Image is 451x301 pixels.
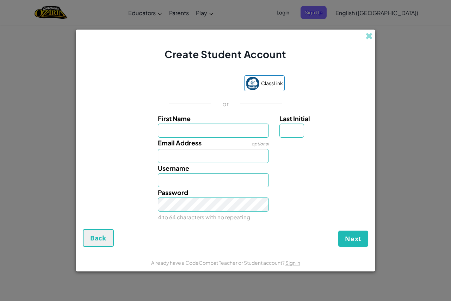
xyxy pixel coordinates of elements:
button: Back [83,229,114,247]
span: Already have a CodeCombat Teacher or Student account? [151,259,285,266]
span: Username [158,164,189,172]
span: ClassLink [261,78,283,88]
small: 4 to 64 characters with no repeating [158,214,250,220]
button: Next [338,231,368,247]
span: Back [90,234,106,242]
span: Create Student Account [165,48,286,60]
span: Email Address [158,139,202,147]
p: or [222,100,229,108]
span: First Name [158,114,191,123]
iframe: Sign in with Google Button [163,76,241,92]
span: Next [345,234,362,243]
span: optional [252,141,269,146]
span: Password [158,188,188,196]
span: Last Initial [279,114,310,123]
img: classlink-logo-small.png [246,77,259,90]
a: Sign in [285,259,300,266]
